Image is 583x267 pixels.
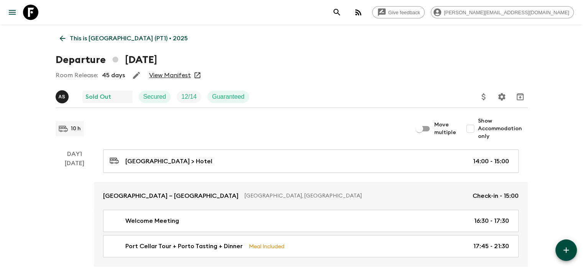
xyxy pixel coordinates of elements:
[177,91,201,103] div: Trip Fill
[56,71,98,80] p: Room Release:
[71,125,81,133] p: 10 h
[56,149,94,159] p: Day 1
[473,242,509,251] p: 17:45 - 21:30
[56,31,192,46] a: This is [GEOGRAPHIC_DATA] (PT1) • 2025
[474,216,509,226] p: 16:30 - 17:30
[143,92,166,101] p: Secured
[434,121,457,136] span: Move multiple
[181,92,197,101] p: 12 / 14
[494,89,509,104] button: Settings
[70,34,188,43] p: This is [GEOGRAPHIC_DATA] (PT1) • 2025
[85,92,111,101] p: Sold Out
[56,90,70,103] button: AS
[56,93,70,99] span: Anne Sgrazzutti
[103,149,519,173] a: [GEOGRAPHIC_DATA] > Hotel14:00 - 15:00
[473,157,509,166] p: 14:00 - 15:00
[212,92,245,101] p: Guaranteed
[249,242,284,250] p: Meal Included
[478,117,528,140] span: Show Accommodation only
[440,10,573,15] span: [PERSON_NAME][EMAIL_ADDRESS][DOMAIN_NAME]
[473,191,519,201] p: Check-in - 15:00
[103,191,238,201] p: [GEOGRAPHIC_DATA] – [GEOGRAPHIC_DATA]
[329,5,345,20] button: search adventures
[149,71,191,79] a: View Manifest
[125,157,212,166] p: [GEOGRAPHIC_DATA] > Hotel
[65,159,84,267] div: [DATE]
[372,6,425,18] a: Give feedback
[476,89,491,104] button: Update Price, Early Bird Discount and Costs
[5,5,20,20] button: menu
[125,242,243,251] p: Port Cellar Tour + Porto Tasting + Dinner
[59,94,66,100] p: A S
[139,91,171,103] div: Secured
[103,210,519,232] a: Welcome Meeting16:30 - 17:30
[384,10,424,15] span: Give feedback
[94,182,528,210] a: [GEOGRAPHIC_DATA] – [GEOGRAPHIC_DATA][GEOGRAPHIC_DATA], [GEOGRAPHIC_DATA]Check-in - 15:00
[431,6,574,18] div: [PERSON_NAME][EMAIL_ADDRESS][DOMAIN_NAME]
[245,192,466,200] p: [GEOGRAPHIC_DATA], [GEOGRAPHIC_DATA]
[102,71,125,80] p: 45 days
[56,52,157,68] h1: Departure [DATE]
[103,235,519,257] a: Port Cellar Tour + Porto Tasting + DinnerMeal Included17:45 - 21:30
[125,216,179,226] p: Welcome Meeting
[512,89,528,104] button: Archive (Completed, Cancelled or Unsynced Departures only)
